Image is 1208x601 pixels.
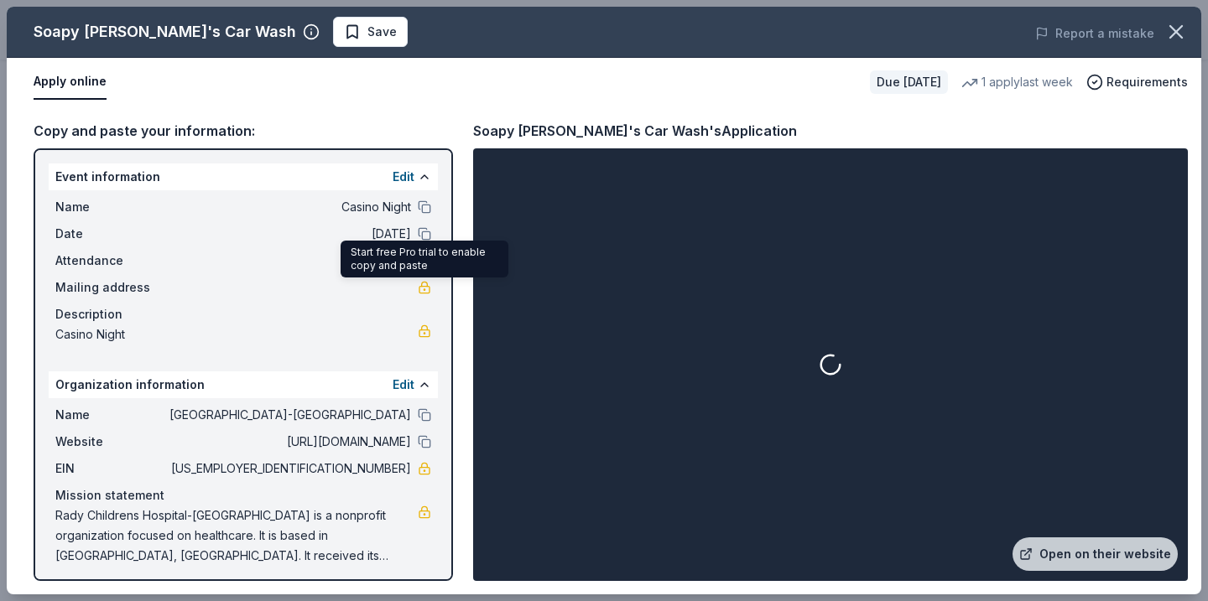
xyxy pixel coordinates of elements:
[341,241,508,277] div: Start free Pro trial to enable copy and paste
[55,251,168,271] span: Attendance
[168,197,411,217] span: Casino Night
[55,459,168,479] span: EIN
[473,120,797,142] div: Soapy [PERSON_NAME]'s Car Wash's Application
[55,485,431,505] div: Mission statement
[49,371,438,398] div: Organization information
[333,17,408,47] button: Save
[367,22,397,42] span: Save
[870,70,948,94] div: Due [DATE]
[34,65,107,100] button: Apply online
[55,277,168,298] span: Mailing address
[168,405,411,425] span: [GEOGRAPHIC_DATA]-[GEOGRAPHIC_DATA]
[55,304,431,324] div: Description
[55,224,168,244] span: Date
[168,224,411,244] span: [DATE]
[1086,72,1188,92] button: Requirements
[49,163,438,190] div: Event information
[55,405,168,425] span: Name
[393,167,414,187] button: Edit
[393,375,414,395] button: Edit
[55,432,168,452] span: Website
[34,120,453,142] div: Copy and paste your information:
[961,72,1073,92] div: 1 apply last week
[55,197,168,217] span: Name
[1106,72,1188,92] span: Requirements
[168,459,411,479] span: [US_EMPLOYER_IDENTIFICATION_NUMBER]
[1013,537,1178,571] a: Open on their website
[55,505,418,566] span: Rady Childrens Hospital-[GEOGRAPHIC_DATA] is a nonprofit organization focused on healthcare. It i...
[168,251,411,271] span: 125
[55,324,418,345] span: Casino Night
[168,432,411,452] span: [URL][DOMAIN_NAME]
[1035,23,1154,44] button: Report a mistake
[34,18,296,45] div: Soapy [PERSON_NAME]'s Car Wash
